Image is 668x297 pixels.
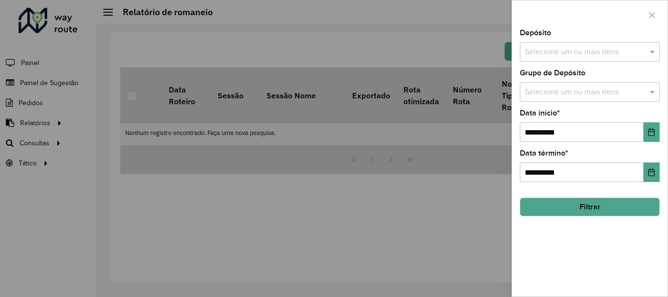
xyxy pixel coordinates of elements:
button: Filtrar [520,198,660,216]
label: Depósito [520,27,551,39]
label: Grupo de Depósito [520,67,585,79]
button: Choose Date [644,162,660,182]
button: Choose Date [644,122,660,142]
label: Data término [520,147,568,159]
label: Data início [520,107,560,119]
